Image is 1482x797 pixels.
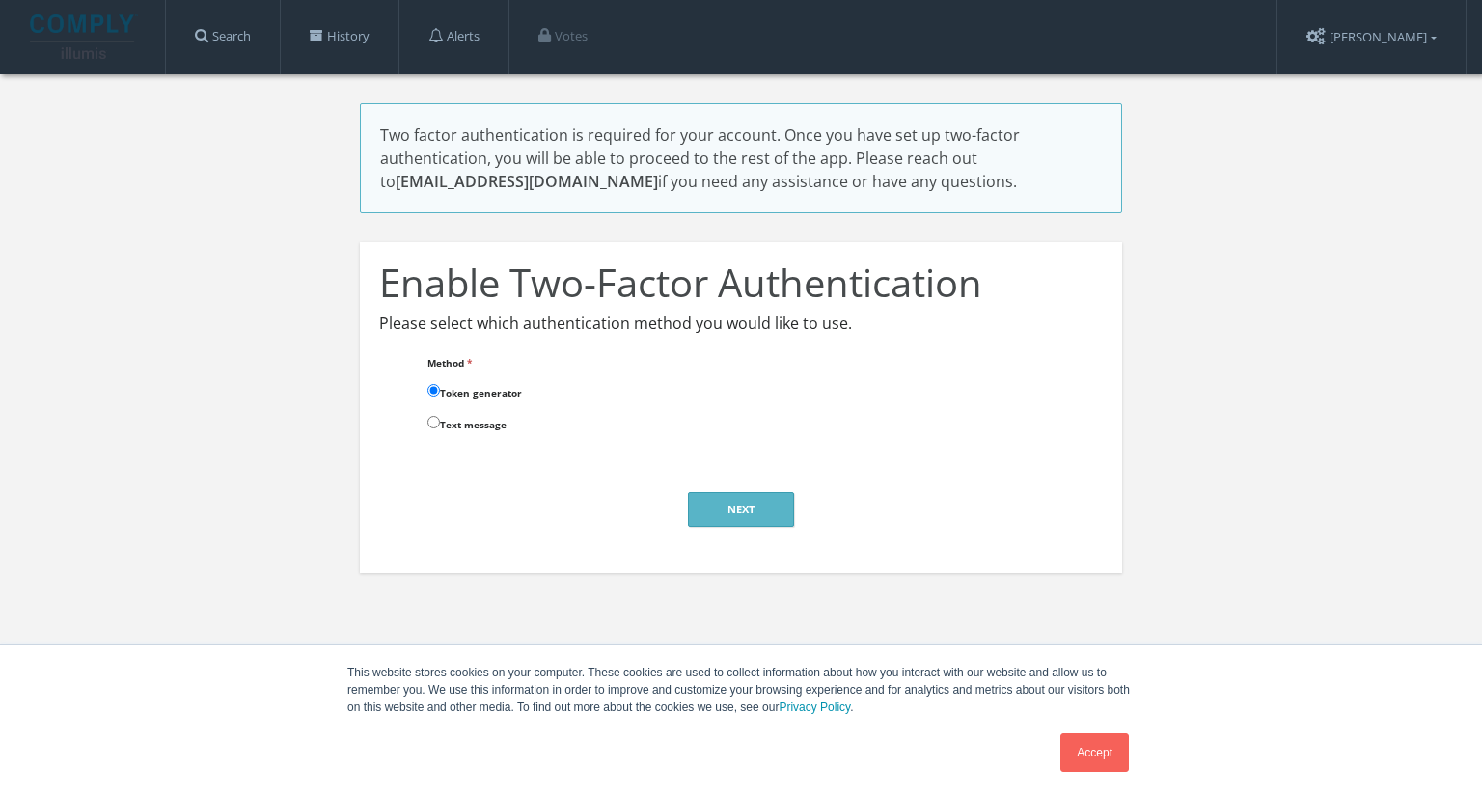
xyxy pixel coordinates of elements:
button: Next [688,492,794,527]
label: Token generator [427,380,522,400]
p: This website stores cookies on your computer. These cookies are used to collect information about... [347,664,1135,716]
a: Accept [1060,733,1129,772]
a: [EMAIL_ADDRESS][DOMAIN_NAME] [396,171,658,192]
a: Privacy Policy [779,701,850,714]
input: Token generator [427,384,440,397]
p: Please select which authentication method you would like to use. [379,312,1103,335]
img: illumis [30,14,138,59]
h1: Enable Two-Factor Authentication [379,261,1103,304]
div: Two factor authentication is required for your account. Once you have set up two-factor authentic... [380,124,1102,193]
input: Text message [427,416,440,428]
label: Text message [427,412,507,432]
label: Method [427,350,472,376]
